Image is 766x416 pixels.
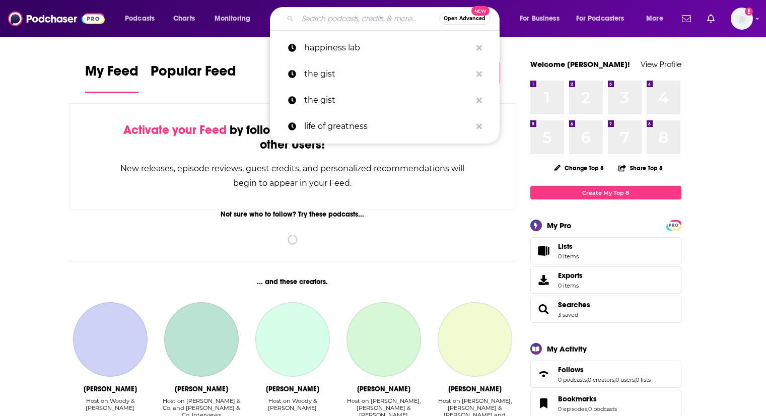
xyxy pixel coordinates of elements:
[173,12,195,26] span: Charts
[304,35,471,61] p: happiness lab
[266,385,319,393] div: Chris Wilcox
[618,158,663,178] button: Share Top 8
[558,242,573,251] span: Lists
[558,271,583,280] span: Exports
[8,9,105,28] img: Podchaser - Follow, Share and Rate Podcasts
[587,405,588,412] span: ,
[745,8,753,16] svg: Add a profile image
[534,273,554,287] span: Exports
[215,12,250,26] span: Monitoring
[471,6,490,16] span: New
[530,296,681,323] span: Searches
[635,376,636,383] span: ,
[346,302,421,377] a: Joel Creasey
[120,123,466,152] div: by following Podcasts, Creators, Lists, and other Users!
[520,12,560,26] span: For Business
[558,394,597,403] span: Bookmarks
[167,11,201,27] a: Charts
[576,12,624,26] span: For Podcasters
[530,59,630,69] a: Welcome [PERSON_NAME]!
[534,302,554,316] a: Searches
[731,8,753,30] img: User Profile
[151,62,236,93] a: Popular Feed
[534,396,554,410] a: Bookmarks
[444,16,485,21] span: Open Advanced
[280,7,509,30] div: Search podcasts, credits, & more...
[558,365,651,374] a: Follows
[270,113,500,140] a: life of greatness
[614,376,615,383] span: ,
[513,11,572,27] button: open menu
[731,8,753,30] button: Show profile menu
[547,344,587,354] div: My Activity
[120,161,466,190] div: New releases, episode reviews, guest credits, and personalized recommendations will begin to appe...
[255,302,330,377] a: Chris Wilcox
[251,397,334,411] div: Host on Woody & [PERSON_NAME]
[270,87,500,113] a: the gist
[530,186,681,199] a: Create My Top 8
[558,405,587,412] a: 0 episodes
[304,87,471,113] p: the gist
[304,61,471,87] p: the gist
[164,302,239,377] a: Brian Byers
[534,244,554,258] span: Lists
[636,376,651,383] a: 0 lists
[588,405,617,412] a: 0 podcasts
[84,385,137,393] div: Greg Wood
[69,397,152,411] div: Host on Woody & [PERSON_NAME]
[357,385,410,393] div: Joel Creasey
[641,59,681,69] a: View Profile
[703,10,719,27] a: Show notifications dropdown
[530,237,681,264] a: Lists
[438,302,512,377] a: Tim Blackwell
[587,376,588,383] span: ,
[570,11,639,27] button: open menu
[69,278,517,286] div: ... and these creators.
[646,12,663,26] span: More
[151,62,236,86] span: Popular Feed
[588,376,614,383] a: 0 creators
[558,242,579,251] span: Lists
[530,361,681,388] span: Follows
[118,11,168,27] button: open menu
[534,367,554,381] a: Follows
[615,376,635,383] a: 0 users
[731,8,753,30] span: Logged in as GregKubie
[207,11,263,27] button: open menu
[85,62,138,93] a: My Feed
[558,365,584,374] span: Follows
[558,253,579,260] span: 0 items
[558,394,617,403] a: Bookmarks
[547,221,572,230] div: My Pro
[270,61,500,87] a: the gist
[85,62,138,86] span: My Feed
[73,302,148,377] a: Greg Wood
[298,11,439,27] input: Search podcasts, credits, & more...
[678,10,695,27] a: Show notifications dropdown
[558,300,590,309] a: Searches
[639,11,676,27] button: open menu
[448,385,502,393] div: Tim Blackwell
[69,210,517,219] div: Not sure who to follow? Try these podcasts...
[668,221,680,229] a: PRO
[558,282,583,289] span: 0 items
[304,113,471,140] p: life of greatness
[123,122,227,137] span: Activate your Feed
[175,385,228,393] div: Brian Byers
[668,222,680,229] span: PRO
[125,12,155,26] span: Podcasts
[270,35,500,61] a: happiness lab
[439,13,490,25] button: Open AdvancedNew
[530,266,681,294] a: Exports
[558,311,578,318] a: 3 saved
[548,162,610,174] button: Change Top 8
[558,376,587,383] a: 0 podcasts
